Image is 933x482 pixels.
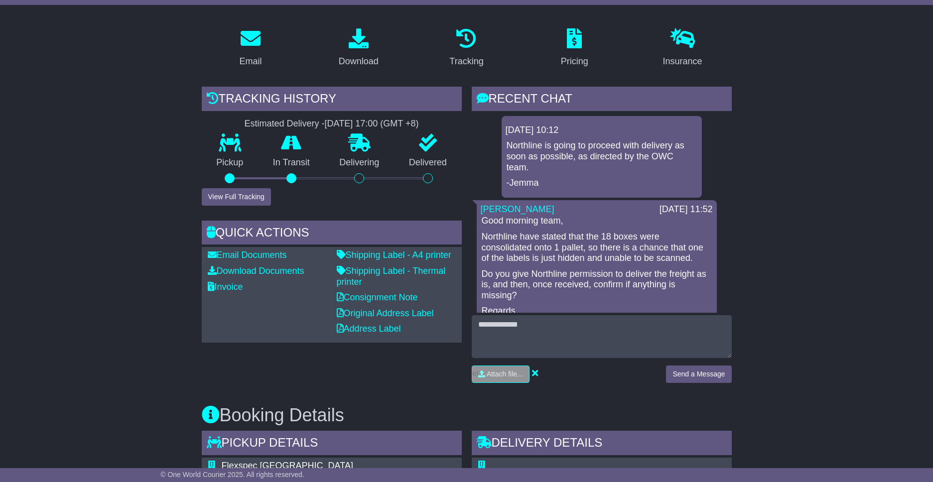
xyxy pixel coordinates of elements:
[325,157,395,168] p: Delivering
[554,25,595,72] a: Pricing
[29,58,37,66] img: tab_domain_overview_orange.svg
[657,25,709,72] a: Insurance
[337,324,401,334] a: Address Label
[337,266,446,287] a: Shipping Label - Thermal printer
[222,461,353,471] span: Flexspec [GEOGRAPHIC_DATA]
[26,26,110,34] div: Domain: [DOMAIN_NAME]
[208,282,243,292] a: Invoice
[482,216,712,227] p: Good morning team,
[481,204,554,214] a: [PERSON_NAME]
[112,59,164,65] div: Keywords by Traffic
[40,59,89,65] div: Domain Overview
[202,87,462,114] div: Tracking history
[202,157,259,168] p: Pickup
[472,431,732,458] div: Delivery Details
[202,119,462,129] div: Estimated Delivery -
[202,405,732,425] h3: Booking Details
[332,25,385,72] a: Download
[443,25,490,72] a: Tracking
[233,25,268,72] a: Email
[507,178,697,189] p: -Jemma
[208,250,287,260] a: Email Documents
[507,140,697,173] p: Northline is going to proceed with delivery as soon as possible, as directed by the OWC team.
[337,250,451,260] a: Shipping Label - A4 printer
[202,221,462,247] div: Quick Actions
[325,119,419,129] div: [DATE] 17:00 (GMT +8)
[482,269,712,301] p: Do you give Northline permission to deliver the freight as is, and then, once received, confirm i...
[208,266,304,276] a: Download Documents
[449,55,483,68] div: Tracking
[160,471,304,479] span: © One World Courier 2025. All rights reserved.
[258,157,325,168] p: In Transit
[561,55,588,68] div: Pricing
[666,365,731,383] button: Send a Message
[337,308,434,318] a: Original Address Label
[482,232,712,264] p: Northline have stated that the 18 boxes were consolidated onto 1 pallet, so there is a chance tha...
[202,188,271,206] button: View Full Tracking
[16,16,24,24] img: logo_orange.svg
[101,58,109,66] img: tab_keywords_by_traffic_grey.svg
[394,157,462,168] p: Delivered
[482,306,712,317] p: Regards,
[202,431,462,458] div: Pickup Details
[472,87,732,114] div: RECENT CHAT
[337,292,418,302] a: Consignment Note
[239,55,262,68] div: Email
[339,55,379,68] div: Download
[506,125,698,136] div: [DATE] 10:12
[663,55,702,68] div: Insurance
[660,204,713,215] div: [DATE] 11:52
[28,16,49,24] div: v 4.0.25
[16,26,24,34] img: website_grey.svg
